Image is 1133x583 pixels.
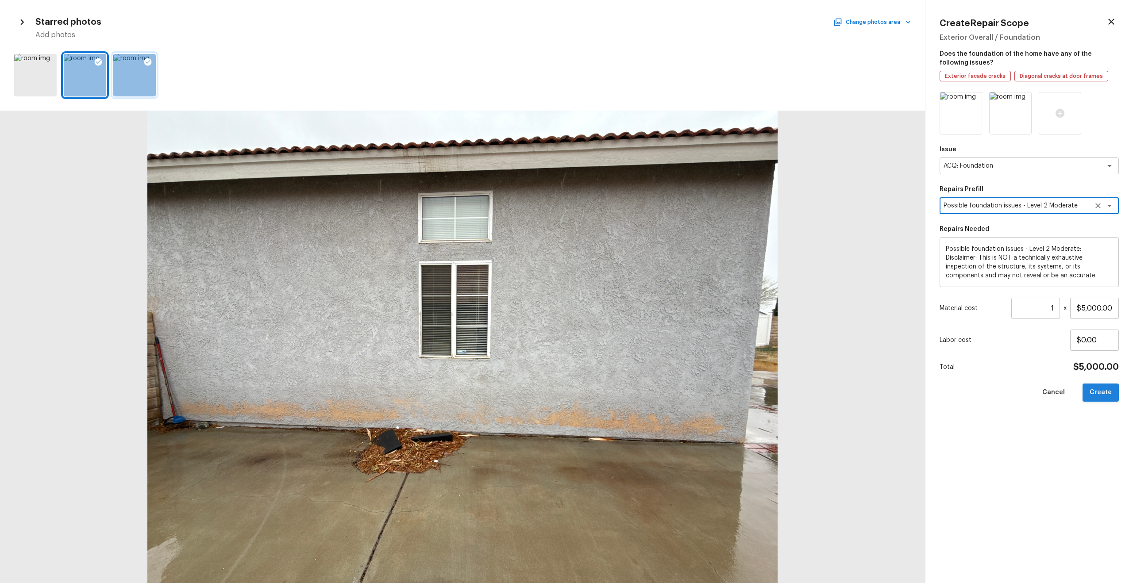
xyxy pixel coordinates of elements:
span: Diagonal cracks at door frames [1017,72,1106,81]
button: Clear [1092,199,1104,212]
h4: $5,000.00 [1073,361,1119,373]
button: Change photos area [835,16,911,28]
p: Repairs Needed [940,225,1119,234]
img: room img [940,92,982,134]
p: Total [940,363,955,372]
p: Issue [940,145,1119,154]
textarea: Possible foundation issues - Level 2 Moderate (post 1985) [944,201,1090,210]
img: room img [990,92,1031,134]
h4: Create Repair Scope [940,18,1029,29]
button: Cancel [1035,384,1072,402]
p: Labor cost [940,336,1070,345]
button: Create [1083,384,1119,402]
textarea: Possible foundation issues - Level 2 Moderate: Disclaimer: This is NOT a technically exhaustive i... [946,245,1113,280]
p: Material cost [940,304,1008,313]
textarea: ACQ: Foundation [944,161,1090,170]
h5: Exterior Overall / Foundation [940,33,1119,42]
h4: Starred photos [35,16,101,28]
div: x [940,298,1119,319]
h5: Add photos [35,30,911,40]
span: Exterior facade cracks [942,72,1009,81]
button: Open [1103,199,1116,212]
button: Open [1103,160,1116,172]
p: Repairs Prefill [940,185,1119,194]
p: Does the foundation of the home have any of the following issues? [940,46,1119,67]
